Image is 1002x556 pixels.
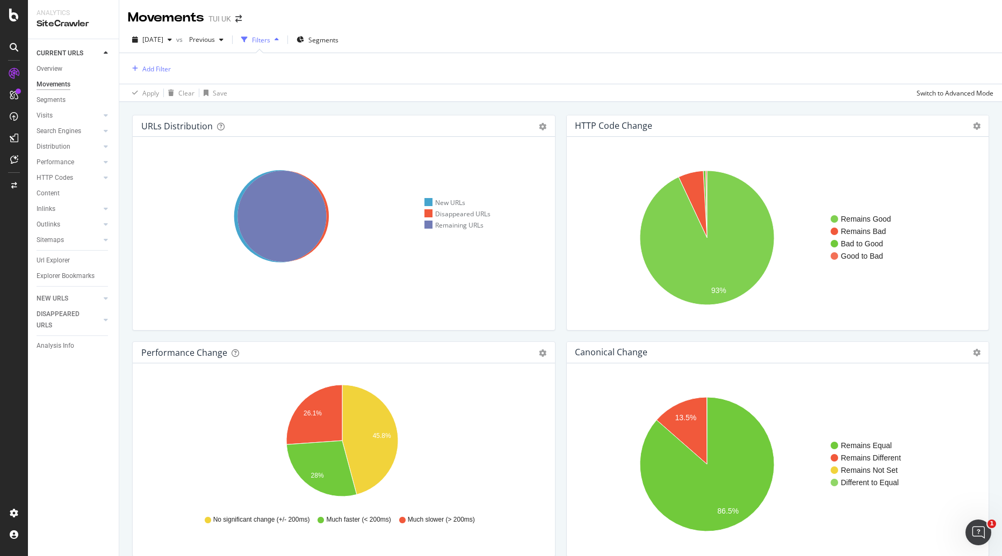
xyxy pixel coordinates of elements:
button: Segments [292,31,343,48]
h4: HTTP Code Change [575,119,652,133]
a: Analysis Info [37,340,111,352]
button: Save [199,84,227,101]
div: Add Filter [142,64,171,74]
div: Visits [37,110,53,121]
text: Good to Bad [841,252,883,260]
div: SiteCrawler [37,18,110,30]
div: Switch to Advanced Mode [917,89,993,98]
div: arrow-right-arrow-left [235,15,242,23]
div: Remaining URLs [424,221,484,230]
div: TUI UK [208,13,231,24]
text: Remains Equal [841,441,892,450]
a: Performance [37,157,100,168]
button: Apply [128,84,159,101]
span: No significant change (+/- 200ms) [213,515,310,524]
a: Overview [37,63,111,75]
a: Movements [37,79,111,90]
div: Inlinks [37,203,55,215]
text: Bad to Good [841,239,883,248]
i: Options [973,122,981,130]
button: Filters [237,31,283,48]
div: Analysis Info [37,340,74,352]
a: Explorer Bookmarks [37,270,111,282]
text: Remains Not Set [841,466,898,474]
a: CURRENT URLS [37,48,100,59]
text: 86.5% [717,507,739,515]
button: [DATE] [128,31,176,48]
div: NEW URLS [37,293,68,304]
span: Previous [185,35,215,44]
div: Search Engines [37,126,81,137]
a: Url Explorer [37,255,111,266]
text: 45.8% [373,432,391,440]
div: Disappeared URLs [424,209,491,218]
div: gear [539,349,546,357]
text: 93% [711,286,726,295]
svg: A chart. [141,381,542,505]
span: Much slower (> 200ms) [408,515,475,524]
i: Options [973,349,981,356]
div: Url Explorer [37,255,70,266]
span: Much faster (< 200ms) [326,515,391,524]
div: Filters [252,35,270,45]
span: vs [176,35,185,44]
a: NEW URLS [37,293,100,304]
div: Save [213,89,227,98]
a: HTTP Codes [37,172,100,184]
div: Content [37,188,60,199]
a: Content [37,188,111,199]
a: Distribution [37,141,100,152]
svg: A chart. [575,154,976,321]
svg: A chart. [575,381,976,548]
div: Movements [37,79,70,90]
a: Search Engines [37,126,100,137]
div: New URLs [424,198,465,207]
div: Performance Change [141,347,227,358]
text: 13.5% [675,413,696,422]
text: 28% [311,472,324,480]
div: Apply [142,89,159,98]
text: Different to Equal [841,478,899,487]
text: 26.1% [304,409,322,417]
a: Visits [37,110,100,121]
text: Remains Different [841,453,901,462]
div: Segments [37,94,66,106]
h4: Canonical Change [575,345,647,360]
text: Remains Bad [841,227,886,236]
iframe: Intercom live chat [965,520,991,545]
div: Overview [37,63,62,75]
span: 1 [987,520,996,528]
div: Outlinks [37,219,60,230]
span: 2025 Sep. 11th [142,35,163,44]
a: DISAPPEARED URLS [37,309,100,331]
div: Analytics [37,9,110,18]
a: Outlinks [37,219,100,230]
div: Sitemaps [37,235,64,246]
a: Inlinks [37,203,100,215]
span: Segments [308,35,338,45]
div: Explorer Bookmarks [37,270,95,282]
button: Previous [185,31,228,48]
button: Add Filter [128,62,171,75]
div: Clear [178,89,194,98]
div: Distribution [37,141,70,152]
div: CURRENT URLS [37,48,83,59]
button: Clear [164,84,194,101]
div: DISAPPEARED URLS [37,309,91,331]
div: Movements [128,9,204,27]
div: URLs Distribution [141,121,213,131]
button: Switch to Advanced Mode [912,84,993,101]
div: gear [539,123,546,130]
div: HTTP Codes [37,172,73,184]
a: Segments [37,94,111,106]
div: Performance [37,157,74,168]
a: Sitemaps [37,235,100,246]
text: Remains Good [841,215,891,223]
